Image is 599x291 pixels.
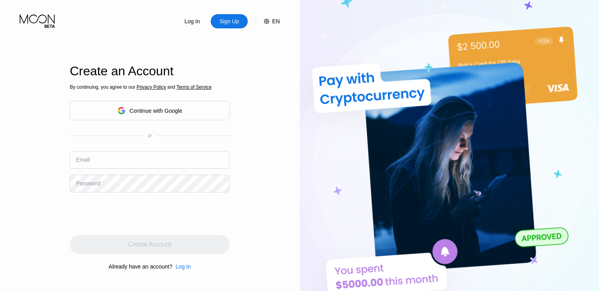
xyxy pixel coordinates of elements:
[70,101,230,120] div: Continue with Google
[109,263,172,270] div: Already have an account?
[70,198,189,229] iframe: reCAPTCHA
[256,14,280,28] div: EN
[176,263,191,270] div: Log In
[70,84,230,90] div: By continuing, you agree to our
[76,180,100,187] div: Password
[76,157,90,163] div: Email
[219,17,240,25] div: Sign Up
[211,14,248,28] div: Sign Up
[70,64,230,78] div: Create an Account
[172,263,191,270] div: Log In
[148,133,152,138] div: or
[130,108,182,114] div: Continue with Google
[272,18,280,24] div: EN
[184,17,201,25] div: Log In
[174,14,211,28] div: Log In
[166,84,176,90] span: and
[176,84,211,90] span: Terms of Service
[137,84,166,90] span: Privacy Policy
